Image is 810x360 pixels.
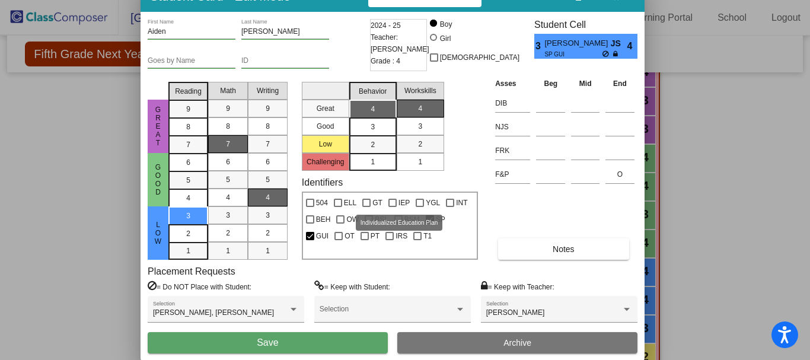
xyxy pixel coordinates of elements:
span: SP [436,212,445,227]
span: BSM [404,212,420,227]
span: Writing [257,85,279,96]
span: 8 [266,121,270,132]
span: ELL [344,196,356,210]
span: Workskills [404,85,436,96]
span: 2 [266,228,270,238]
span: BEH [316,212,331,227]
span: 4 [186,193,190,203]
span: 9 [266,103,270,114]
span: Math [220,85,236,96]
span: 9 [226,103,230,114]
span: T1 [423,229,432,243]
span: 4 [266,192,270,203]
span: Notes [553,244,575,254]
span: 4 [418,103,422,114]
span: GT [372,196,382,210]
span: 2 [418,139,422,149]
div: Boy [439,19,452,30]
span: Low [153,221,164,246]
span: 1 [186,246,190,256]
th: Beg [533,77,568,90]
span: 3 [418,121,422,132]
span: 8 [226,121,230,132]
span: 3 [534,39,544,53]
span: 1 [371,157,375,167]
span: IRS [396,229,407,243]
input: assessment [495,165,530,183]
input: assessment [495,142,530,160]
th: Asses [492,77,533,90]
label: Placement Requests [148,266,235,277]
span: [PERSON_NAME] [544,37,610,50]
span: GUI [316,229,329,243]
span: 4 [226,192,230,203]
span: SP GUI [544,50,602,59]
span: 7 [186,139,190,150]
span: 6 [266,157,270,167]
span: 504 [316,196,328,210]
h3: Student Cell [534,19,637,30]
label: = Do NOT Place with Student: [148,281,251,292]
button: Notes [498,238,629,260]
span: 4 [627,39,637,53]
span: 1 [226,246,230,256]
span: [DEMOGRAPHIC_DATA] [440,50,519,65]
span: 3 [266,210,270,221]
button: Archive [397,332,637,353]
label: = Keep with Teacher: [481,281,554,292]
th: End [602,77,637,90]
span: 5 [266,174,270,185]
span: 2 [226,228,230,238]
span: 5 [226,174,230,185]
label: = Keep with Student: [314,281,390,292]
span: [PERSON_NAME] [486,308,545,317]
span: 7 [266,139,270,149]
input: goes by name [148,57,235,65]
button: Save [148,332,388,353]
span: 3 [371,122,375,132]
span: 7 [226,139,230,149]
span: Archive [503,338,531,348]
span: Save [257,337,278,348]
input: assessment [495,94,530,112]
span: PT [371,229,380,243]
span: Great [153,106,164,147]
span: 1 [266,246,270,256]
span: 2 [371,139,375,150]
span: 3 [186,211,190,221]
span: 1 [418,157,422,167]
span: 2024 - 25 [371,20,401,31]
span: [PERSON_NAME], [PERSON_NAME] [153,308,274,317]
span: 8 [186,122,190,132]
span: Teacher: [PERSON_NAME] [371,31,429,55]
span: INT [456,196,467,210]
span: 9 [186,104,190,114]
span: JS [611,37,627,50]
span: Grade : 4 [371,55,400,67]
span: 3 [226,210,230,221]
span: IEP [398,196,410,210]
span: Reading [175,86,202,97]
span: 6 [186,157,190,168]
span: Good [153,163,164,196]
span: OW [346,212,359,227]
span: 6 [226,157,230,167]
label: Identifiers [302,177,343,188]
span: Behavior [359,86,387,97]
th: Mid [568,77,602,90]
span: BSL [375,212,388,227]
span: 4 [371,104,375,114]
span: YGL [426,196,440,210]
span: OT [345,229,355,243]
span: 5 [186,175,190,186]
input: assessment [495,118,530,136]
div: Girl [439,33,451,44]
span: 2 [186,228,190,239]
